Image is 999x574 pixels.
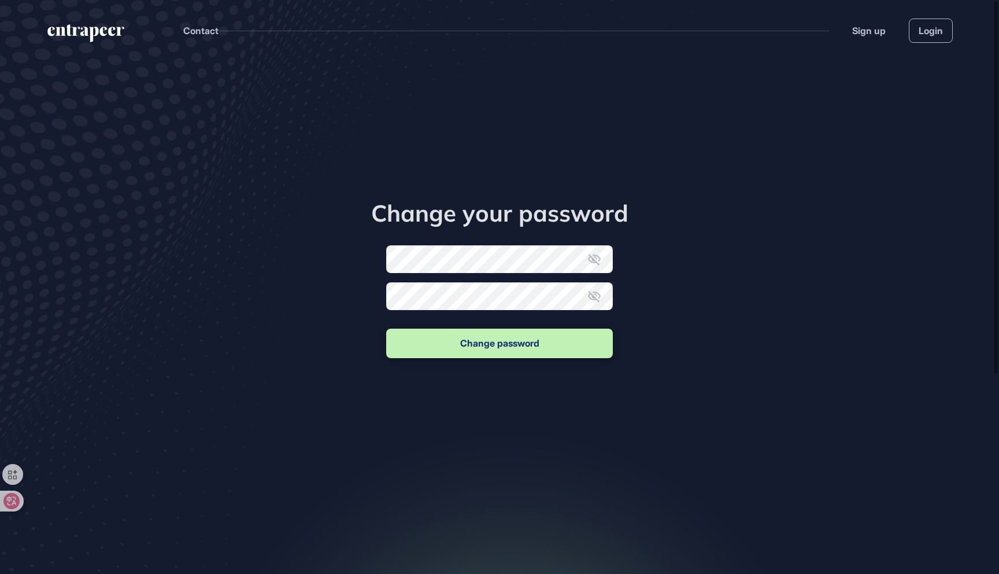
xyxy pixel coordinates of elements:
a: entrapeer-logo [46,24,125,46]
a: Sign up [852,24,886,38]
button: Contact [183,23,219,38]
button: Change password [386,329,613,358]
h1: Change your password [323,199,676,227]
a: Login [909,19,953,43]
